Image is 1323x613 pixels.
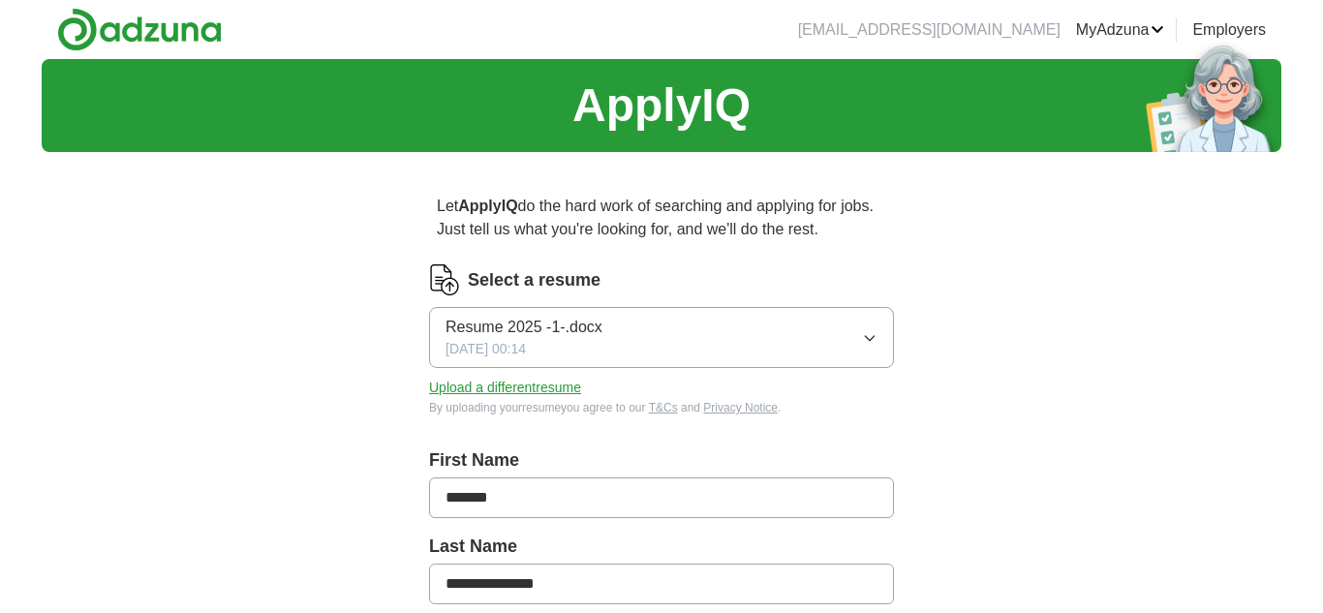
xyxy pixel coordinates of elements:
label: Select a resume [468,267,600,293]
span: [DATE] 00:14 [446,339,526,359]
strong: ApplyIQ [458,198,517,214]
span: Resume 2025 -1-.docx [446,316,602,339]
img: Adzuna logo [57,8,222,51]
div: By uploading your resume you agree to our and . [429,399,894,416]
label: First Name [429,447,894,474]
a: Privacy Notice [703,401,778,414]
p: Let do the hard work of searching and applying for jobs. Just tell us what you're looking for, an... [429,187,894,249]
li: [EMAIL_ADDRESS][DOMAIN_NAME] [798,18,1061,42]
label: Last Name [429,534,894,560]
a: Employers [1192,18,1266,42]
img: CV Icon [429,264,460,295]
a: MyAdzuna [1076,18,1165,42]
a: T&Cs [649,401,678,414]
h1: ApplyIQ [572,71,751,140]
button: Resume 2025 -1-.docx[DATE] 00:14 [429,307,894,368]
button: Upload a differentresume [429,378,581,398]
